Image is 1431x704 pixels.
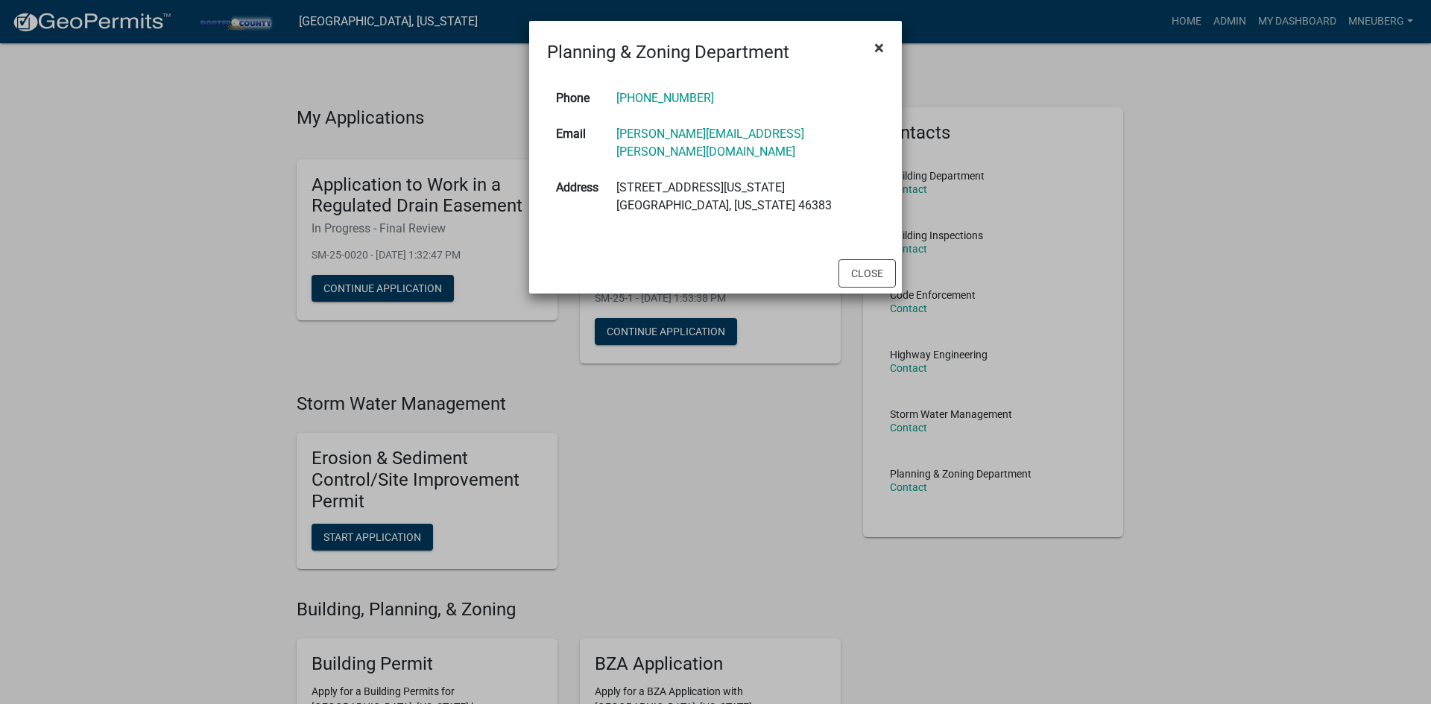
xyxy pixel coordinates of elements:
[547,39,789,66] h4: Planning & Zoning Department
[616,127,804,159] a: [PERSON_NAME][EMAIL_ADDRESS][PERSON_NAME][DOMAIN_NAME]
[838,259,896,288] button: Close
[862,27,896,69] button: Close
[874,37,884,58] span: ×
[607,170,884,223] td: [STREET_ADDRESS][US_STATE] [GEOGRAPHIC_DATA], [US_STATE] 46383
[547,80,607,116] th: Phone
[547,170,607,223] th: Address
[547,116,607,170] th: Email
[616,91,714,105] a: [PHONE_NUMBER]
